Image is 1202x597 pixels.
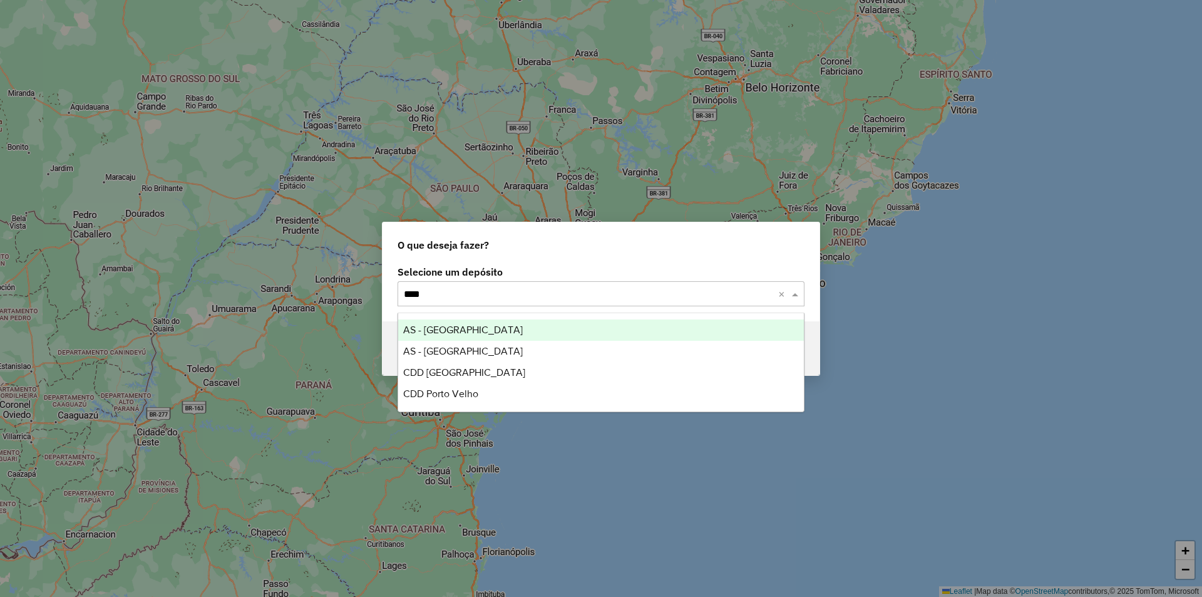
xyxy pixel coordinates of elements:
[403,346,523,356] span: AS - [GEOGRAPHIC_DATA]
[778,286,789,301] span: Clear all
[403,324,523,335] span: AS - [GEOGRAPHIC_DATA]
[398,237,489,252] span: O que deseja fazer?
[398,313,804,412] ng-dropdown-panel: Options list
[398,264,804,279] label: Selecione um depósito
[403,388,478,399] span: CDD Porto Velho
[403,367,525,378] span: CDD [GEOGRAPHIC_DATA]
